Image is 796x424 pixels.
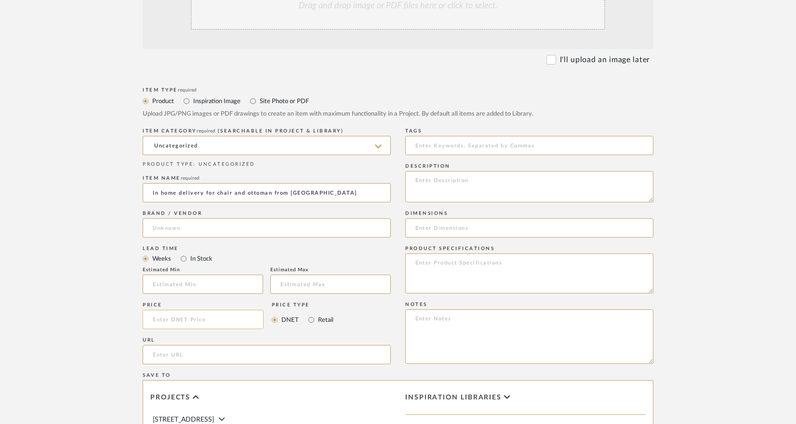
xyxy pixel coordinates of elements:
div: Save To [143,372,653,378]
label: Retail [317,315,333,325]
div: Estimated Min [143,267,263,273]
div: Description [405,163,653,169]
span: : UNCATEGORIZED [193,162,255,167]
input: Unknown [143,218,391,238]
span: Inspiration libraries [405,394,502,402]
div: Item name [143,175,391,181]
div: Dimensions [405,211,653,216]
span: [STREET_ADDRESS] [153,416,214,423]
div: Price Type [272,302,333,308]
div: Item Type [143,87,653,93]
div: Product Specifications [405,246,653,252]
span: Projects [150,394,190,402]
div: Brand / Vendor [143,211,391,216]
span: (Searchable in Project & Library) [218,129,344,133]
input: Enter Name [143,183,391,202]
div: Price [143,302,264,308]
mat-radio-group: Select item type [143,95,653,107]
span: required [197,129,215,133]
label: In Stock [189,253,212,264]
div: PRODUCT TYPE [143,161,391,168]
label: Site Photo or PDF [259,96,309,106]
input: Type a category to search and select [143,136,391,155]
span: required [178,88,197,93]
input: Enter Keywords, Separated by Commas [405,136,653,155]
div: Tags [405,128,653,134]
input: Enter Dimensions [405,218,653,238]
label: I'll upload an image later [560,54,650,66]
label: Inspiration Image [192,96,240,106]
input: Estimated Max [270,275,391,294]
div: Lead Time [143,246,391,252]
div: URL [143,337,391,343]
input: Enter URL [143,345,391,364]
span: required [181,176,199,181]
div: Upload JPG/PNG images or PDF drawings to create an item with maximum functionality in a Project. ... [143,109,653,119]
div: ITEM CATEGORY [143,128,391,134]
label: DNET [280,315,299,325]
div: Estimated Max [270,267,391,273]
div: Notes [405,302,653,307]
mat-radio-group: Select item type [143,252,391,265]
label: Weeks [151,253,171,264]
label: Product [151,96,174,106]
mat-radio-group: Select price type [272,310,333,329]
input: Enter DNET Price [143,310,264,329]
input: Estimated Min [143,275,263,294]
